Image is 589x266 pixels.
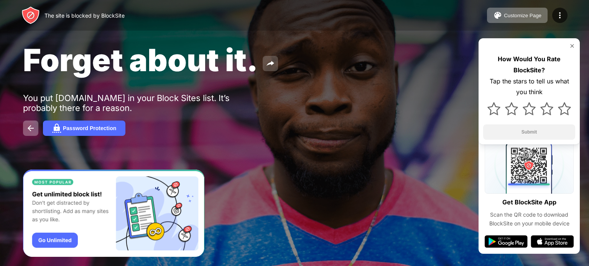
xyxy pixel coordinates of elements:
[23,170,204,257] iframe: Banner
[531,235,574,248] img: app-store.svg
[485,235,528,248] img: google-play.svg
[26,124,35,133] img: back.svg
[23,93,260,113] div: You put [DOMAIN_NAME] in your Block Sites list. It’s probably there for a reason.
[44,12,125,19] div: The site is blocked by BlockSite
[569,43,575,49] img: rate-us-close.svg
[43,121,125,136] button: Password Protection
[483,124,575,140] button: Submit
[504,13,541,18] div: Customize Page
[483,54,575,76] div: How Would You Rate BlockSite?
[63,125,116,131] div: Password Protection
[485,211,574,228] div: Scan the QR code to download BlockSite on your mobile device
[266,59,275,68] img: share.svg
[540,102,553,115] img: star.svg
[52,124,61,133] img: password.svg
[502,197,556,208] div: Get BlockSite App
[487,8,548,23] button: Customize Page
[21,6,40,24] img: header-logo.svg
[23,41,258,78] span: Forget about it.
[558,102,571,115] img: star.svg
[505,102,518,115] img: star.svg
[483,76,575,98] div: Tap the stars to tell us what you think
[555,11,564,20] img: menu-icon.svg
[487,102,500,115] img: star.svg
[493,11,502,20] img: pallet.svg
[523,102,536,115] img: star.svg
